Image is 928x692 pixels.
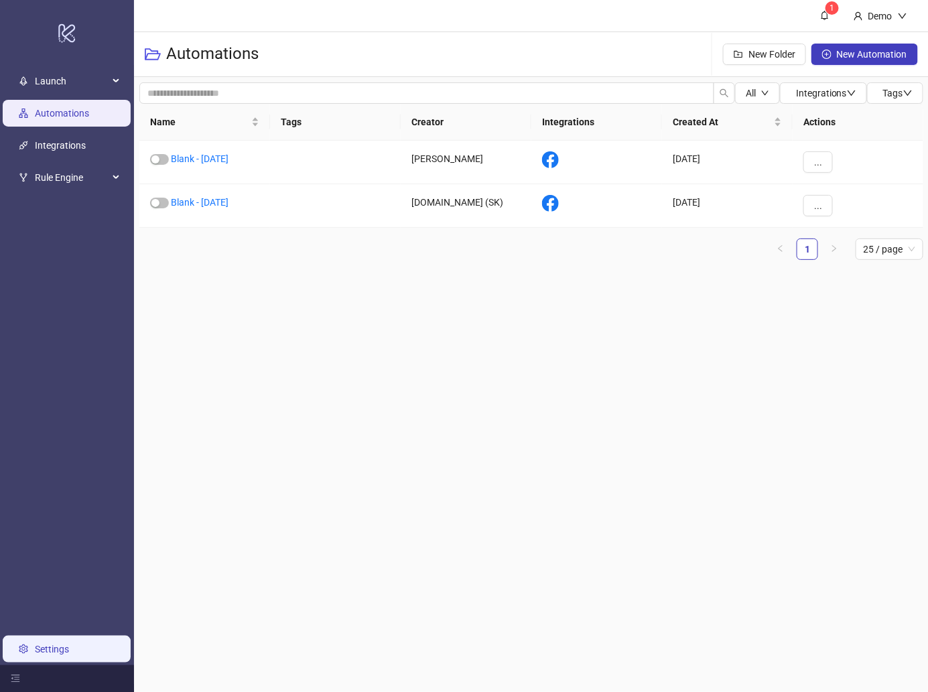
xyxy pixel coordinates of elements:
span: Rule Engine [35,164,109,191]
div: Demo [863,9,898,23]
span: right [830,245,838,253]
th: Actions [793,104,923,141]
a: Blank - [DATE] [171,197,228,208]
span: bell [820,11,830,20]
span: rocket [19,76,28,86]
h3: Automations [166,44,259,65]
button: Alldown [735,82,780,104]
span: fork [19,173,28,182]
button: Integrationsdown [780,82,867,104]
span: folder-add [734,50,743,59]
span: Name [150,115,249,129]
span: down [898,11,907,21]
span: 25 / page [864,239,915,259]
span: Created At [673,115,771,129]
span: Launch [35,68,109,94]
span: down [761,89,769,97]
sup: 1 [825,1,839,15]
button: New Folder [723,44,806,65]
span: Tags [883,88,913,98]
button: Tagsdown [867,82,923,104]
span: left [777,245,785,253]
span: user [854,11,863,21]
li: Next Page [823,238,845,260]
span: 1 [830,3,835,13]
span: Integrations [796,88,856,98]
span: All [746,88,756,98]
span: search [720,88,729,98]
div: [DATE] [662,184,793,228]
span: folder-open [145,46,161,62]
div: [DATE] [662,141,793,184]
span: ... [814,200,822,211]
a: Settings [35,644,69,654]
button: ... [803,151,833,173]
span: New Folder [748,49,795,60]
span: ... [814,157,822,167]
th: Tags [270,104,401,141]
button: ... [803,195,833,216]
button: left [770,238,791,260]
li: 1 [797,238,818,260]
div: [PERSON_NAME] [401,141,531,184]
th: Creator [401,104,531,141]
li: Previous Page [770,238,791,260]
th: Integrations [531,104,662,141]
span: New Automation [837,49,907,60]
a: Automations [35,108,89,119]
button: right [823,238,845,260]
div: [DOMAIN_NAME] (SK) [401,184,531,228]
span: plus-circle [822,50,832,59]
span: down [847,88,856,98]
a: Integrations [35,140,86,151]
button: New Automation [811,44,918,65]
th: Created At [662,104,793,141]
span: menu-fold [11,674,20,683]
th: Name [139,104,270,141]
a: 1 [797,239,817,259]
a: Blank - [DATE] [171,153,228,164]
span: down [903,88,913,98]
div: Page Size [856,238,923,260]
